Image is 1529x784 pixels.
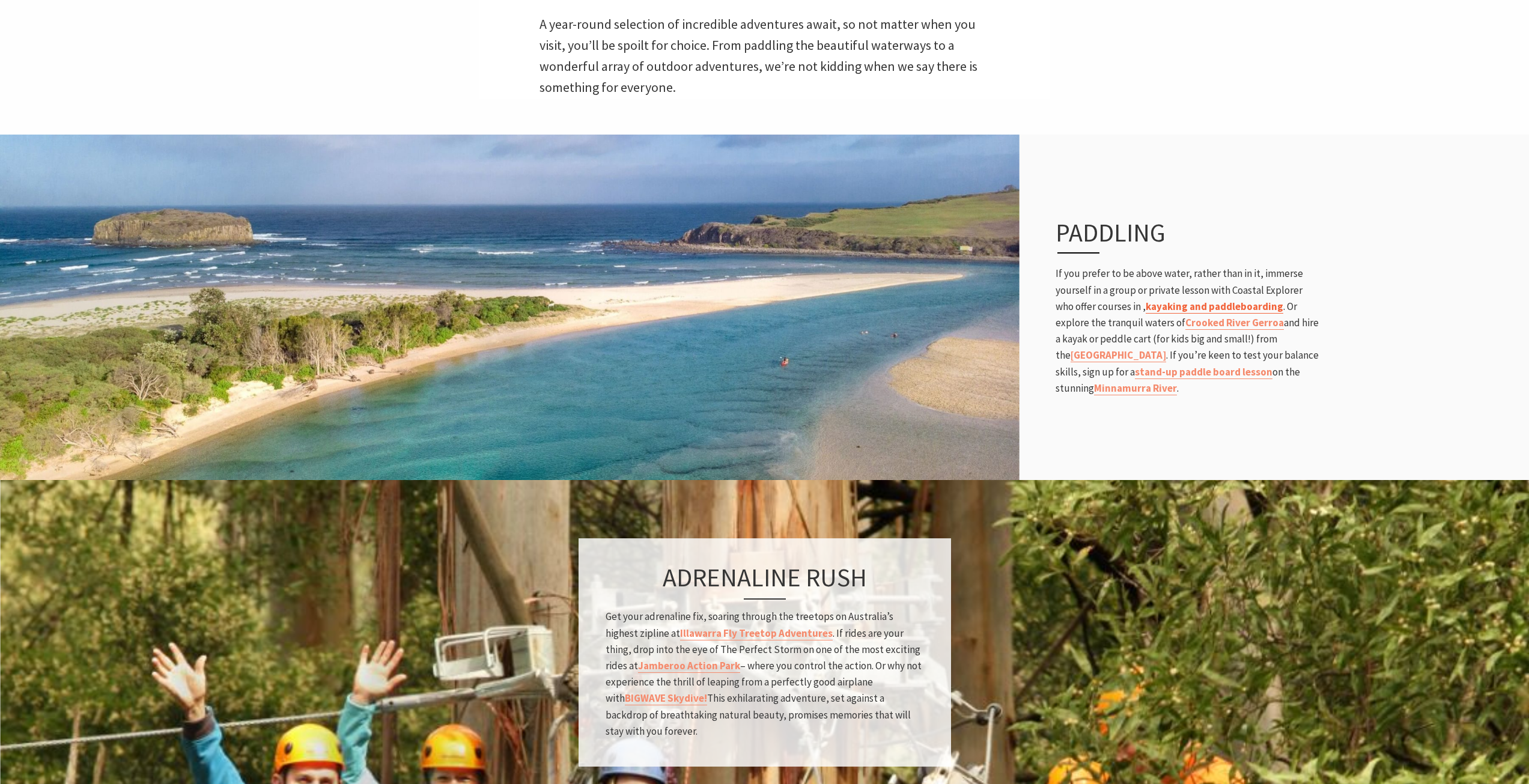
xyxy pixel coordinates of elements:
[606,609,924,740] p: Get your adrenaline fix, soaring through the treetops on Australia’s highest zipline at . If ride...
[1252,316,1284,329] strong: Gerroa
[1185,316,1250,329] strong: Crooked River
[540,14,990,99] p: A year-round selection of incredible adventures await, so not matter when you visit, you’ll be sp...
[638,659,740,673] a: Jamberoo Action Park
[1094,381,1177,395] strong: Minnamurra River
[1071,348,1166,362] a: [GEOGRAPHIC_DATA]
[1146,300,1283,314] a: kayaking and paddleboarding
[1135,365,1272,379] a: stand-up paddle board lesson
[680,627,833,640] a: Illawarra Fly Treetop Adventures
[1056,217,1293,254] h3: Paddling
[1185,316,1284,330] a: Crooked River Gerroa
[625,691,707,705] a: BIGWAVE Skydive!
[606,562,924,600] h3: Adrenaline Rush
[1094,381,1177,395] a: Minnamurra River
[1056,266,1320,397] p: If you prefer to be above water, rather than in it, immerse yourself in a group or private lesson...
